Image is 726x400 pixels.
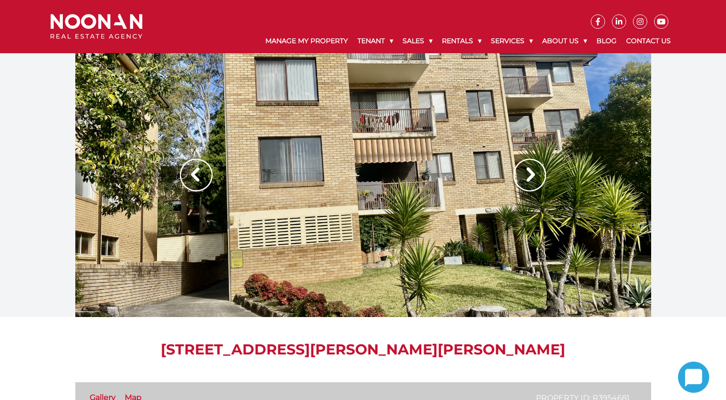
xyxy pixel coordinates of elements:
a: Tenant [353,29,398,53]
h1: [STREET_ADDRESS][PERSON_NAME][PERSON_NAME] [75,341,651,358]
img: Noonan Real Estate Agency [50,14,143,39]
a: Manage My Property [261,29,353,53]
a: About Us [537,29,592,53]
a: Rentals [437,29,486,53]
a: Sales [398,29,437,53]
a: Services [486,29,537,53]
img: Arrow slider [513,159,546,191]
a: Contact Us [621,29,676,53]
a: Blog [592,29,621,53]
img: Arrow slider [180,159,213,191]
